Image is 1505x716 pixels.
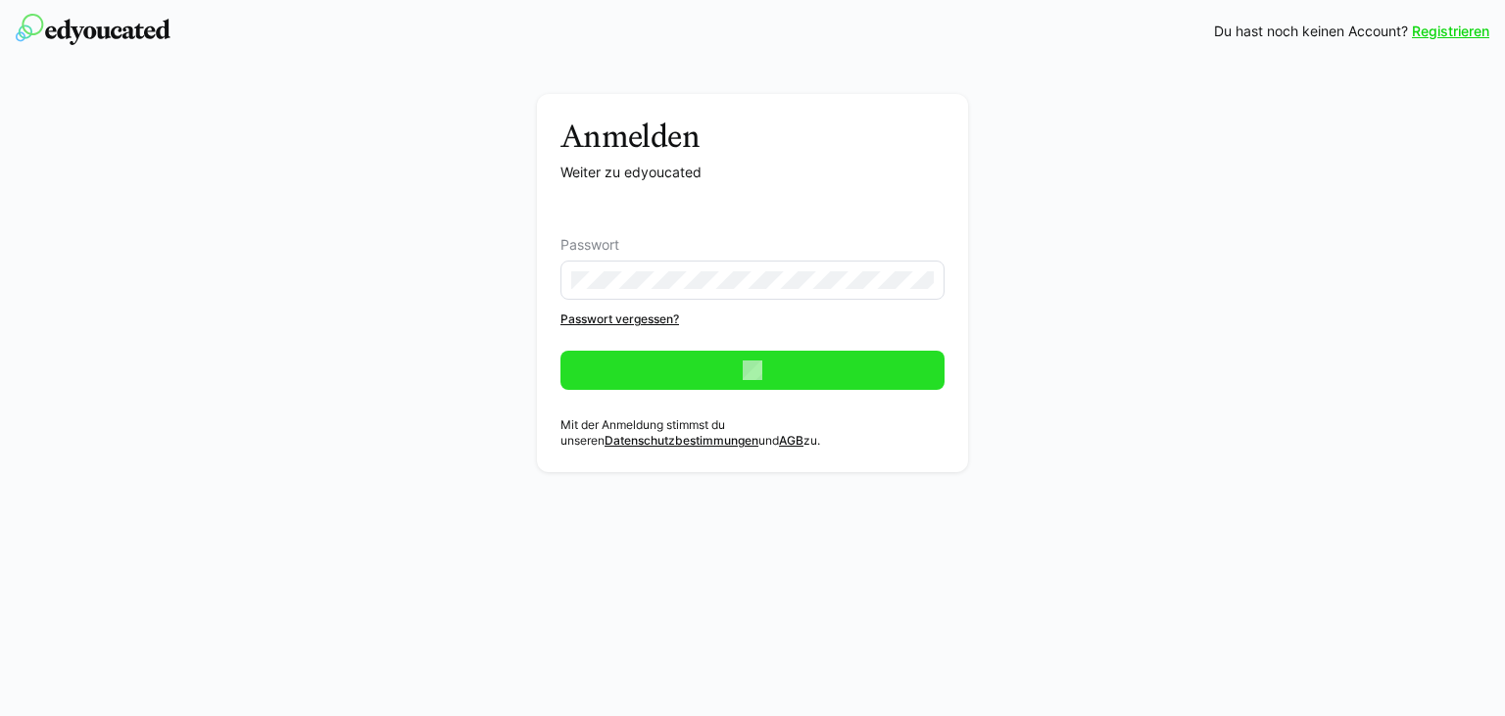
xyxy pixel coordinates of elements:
[16,14,170,45] img: edyoucated
[1214,22,1408,41] span: Du hast noch keinen Account?
[560,237,619,253] span: Passwort
[779,433,803,448] a: AGB
[560,163,945,182] p: Weiter zu edyoucated
[605,433,758,448] a: Datenschutzbestimmungen
[560,417,945,449] p: Mit der Anmeldung stimmst du unseren und zu.
[1412,22,1489,41] a: Registrieren
[560,311,945,327] a: Passwort vergessen?
[560,118,945,155] h3: Anmelden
